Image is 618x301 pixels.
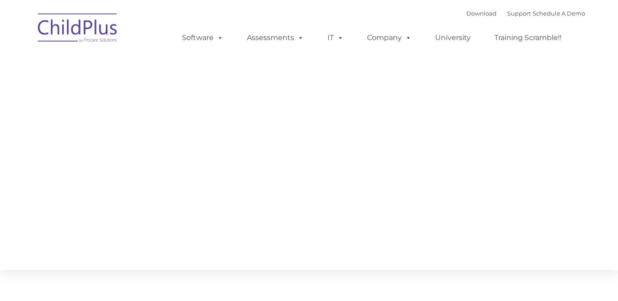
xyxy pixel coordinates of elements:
[358,29,420,47] a: Company
[533,10,585,17] a: Schedule A Demo
[466,10,585,17] font: |
[33,7,122,52] img: ChildPlus by Procare Solutions
[507,10,531,17] a: Support
[319,29,352,47] a: IT
[173,29,232,47] a: Software
[485,29,570,47] a: Training Scramble!!
[426,29,480,47] a: University
[466,10,497,17] a: Download
[238,29,313,47] a: Assessments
